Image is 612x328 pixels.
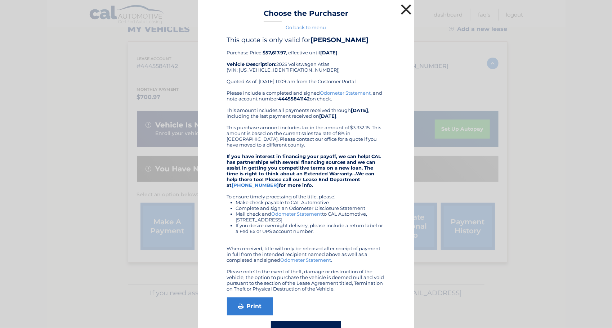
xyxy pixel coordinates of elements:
[227,297,273,315] a: Print
[263,50,286,55] b: $57,617.97
[227,61,277,67] strong: Vehicle Description:
[311,36,369,44] b: [PERSON_NAME]
[264,9,348,22] h3: Choose the Purchaser
[236,199,385,205] li: Make check payable to CAL Automotive
[320,113,337,119] b: [DATE]
[227,90,385,292] div: Please include a completed and signed , and note account number on check. This amount includes al...
[399,2,414,17] button: ×
[227,36,385,90] div: Purchase Price: , effective until 2025 Volkswagen Atlas (VIN: [US_VEHICLE_IDENTIFICATION_NUMBER])...
[232,182,279,188] a: [PHONE_NUMBER]
[227,36,385,44] h4: This quote is only valid for
[278,96,310,102] b: 44455841142
[227,153,381,188] strong: If you have interest in financing your payoff, we can help! CAL has partnerships with several fin...
[351,107,368,113] b: [DATE]
[320,90,371,96] a: Odometer Statement
[281,257,331,263] a: Odometer Statement
[272,211,322,217] a: Odometer Statement
[236,211,385,223] li: Mail check and to CAL Automotive, [STREET_ADDRESS]
[236,205,385,211] li: Complete and sign an Odometer Disclosure Statement
[286,24,326,30] a: Go back to menu
[236,223,385,234] li: If you desire overnight delivery, please include a return label or a Fed Ex or UPS account number.
[321,50,338,55] b: [DATE]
